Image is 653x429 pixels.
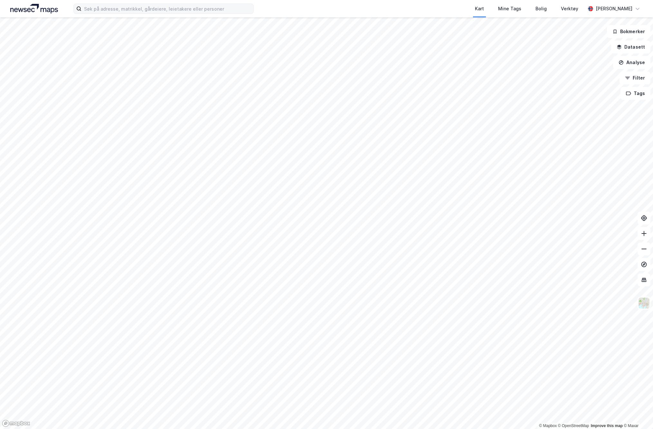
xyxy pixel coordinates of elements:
div: Bolig [535,5,547,13]
button: Analyse [613,56,650,69]
a: Mapbox [539,424,557,428]
a: Improve this map [591,424,623,428]
div: Kart [475,5,484,13]
img: logo.a4113a55bc3d86da70a041830d287a7e.svg [10,4,58,14]
a: Mapbox homepage [2,420,30,427]
div: Mine Tags [498,5,521,13]
button: Tags [620,87,650,100]
input: Søk på adresse, matrikkel, gårdeiere, leietakere eller personer [81,4,253,14]
button: Datasett [611,41,650,53]
a: OpenStreetMap [558,424,589,428]
button: Filter [620,71,650,84]
div: Verktøy [561,5,578,13]
div: Kontrollprogram for chat [621,398,653,429]
iframe: Chat Widget [621,398,653,429]
img: Z [638,297,650,309]
div: [PERSON_NAME] [596,5,632,13]
button: Bokmerker [607,25,650,38]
